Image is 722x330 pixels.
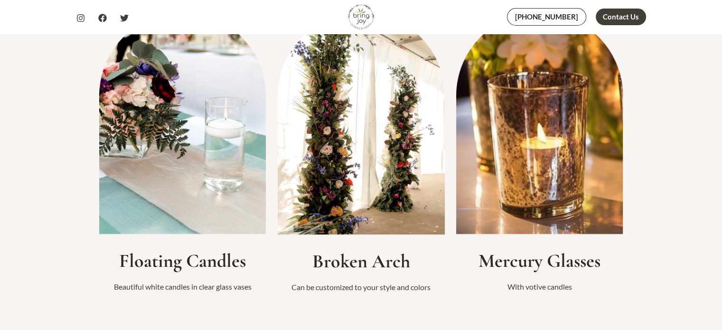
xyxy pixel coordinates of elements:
[278,250,445,273] h2: Broken Arch
[278,280,445,294] p: Can be customized to your style and colors
[98,14,107,22] a: Facebook
[456,249,623,272] h2: Mercury Glasses
[456,280,623,294] p: With votive candles
[120,14,129,22] a: Twitter
[99,280,266,294] p: Beautiful white candles in clear glass vases
[99,249,266,272] h2: Floating Candles
[348,4,374,30] img: Bring Joy
[596,9,646,25] a: Contact Us
[76,14,85,22] a: Instagram
[507,8,586,26] a: [PHONE_NUMBER]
